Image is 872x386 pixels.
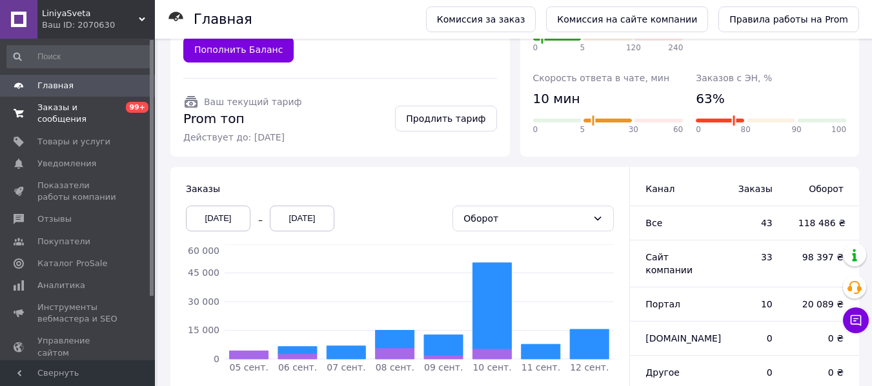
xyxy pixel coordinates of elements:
[533,124,538,135] span: 0
[791,124,801,135] span: 90
[472,362,511,372] tspan: 10 сент.
[798,366,844,379] span: 0 ₴
[629,124,638,135] span: 30
[718,6,859,32] a: Правила работы на Prom
[186,184,220,194] span: Заказы
[533,43,538,53] span: 0
[6,45,152,68] input: Поиск
[580,43,585,53] span: 5
[722,332,773,345] span: 0
[37,280,85,291] span: Аналитика
[183,37,294,63] a: Пополнить Баланс
[626,43,641,53] span: 120
[696,73,772,83] span: Заказов с ЭН, %
[214,354,219,364] tspan: 0
[42,8,139,19] span: LiniyaSveta
[278,362,317,372] tspan: 06 сент.
[798,332,844,345] span: 0 ₴
[37,136,110,148] span: Товары и услуги
[37,213,72,225] span: Отзывы
[183,110,301,128] span: Prom топ
[645,252,693,275] span: Сайт компании
[37,102,119,125] span: Заказы и сообщения
[798,217,844,229] span: 118 486 ₴
[37,236,90,247] span: Покупатели
[188,267,219,278] tspan: 45 000
[696,90,724,108] span: 63%
[741,124,751,135] span: 80
[42,19,155,31] div: Ваш ID: 2070630
[722,298,773,311] span: 10
[37,158,96,169] span: Уведомления
[570,362,609,372] tspan: 12 сент.
[645,299,680,309] span: Портал
[798,298,844,311] span: 20 089 ₴
[722,366,773,379] span: 0
[831,124,846,135] span: 100
[376,362,414,372] tspan: 08 сент.
[204,97,301,107] span: Ваш текущий тариф
[645,218,662,228] span: Все
[186,206,250,231] div: [DATE]
[426,6,536,32] a: Комиссия за заказ
[722,182,773,195] span: Заказы
[37,258,107,269] span: Каталог ProSale
[194,12,252,27] h1: Главная
[645,184,674,194] span: Канал
[645,333,721,343] span: [DOMAIN_NAME]
[463,211,587,226] div: Оборот
[645,367,680,378] span: Другое
[424,362,463,372] tspan: 09 сент.
[668,43,683,53] span: 240
[546,6,708,32] a: Комиссия на сайте компании
[798,251,844,264] span: 98 397 ₴
[395,106,496,131] a: Продлить тариф
[722,251,773,264] span: 33
[37,335,119,358] span: Управление сайтом
[270,206,334,231] div: [DATE]
[126,102,148,113] span: 99+
[696,124,701,135] span: 0
[533,90,580,108] span: 10 мин
[188,325,219,335] tspan: 15 000
[722,217,773,229] span: 43
[37,302,119,325] span: Инструменты вебмастера и SEO
[188,246,219,256] tspan: 60 000
[673,124,683,135] span: 60
[37,80,74,92] span: Главная
[37,180,119,203] span: Показатели работы компании
[533,73,670,83] span: Скорость ответа в чате, мин
[843,307,869,333] button: Чат с покупателем
[230,362,269,372] tspan: 05 сент.
[183,131,301,144] span: Действует до: [DATE]
[327,362,365,372] tspan: 07 сент.
[522,362,560,372] tspan: 11 сент.
[798,182,844,195] span: Оборот
[580,124,585,135] span: 5
[188,296,219,307] tspan: 30 000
